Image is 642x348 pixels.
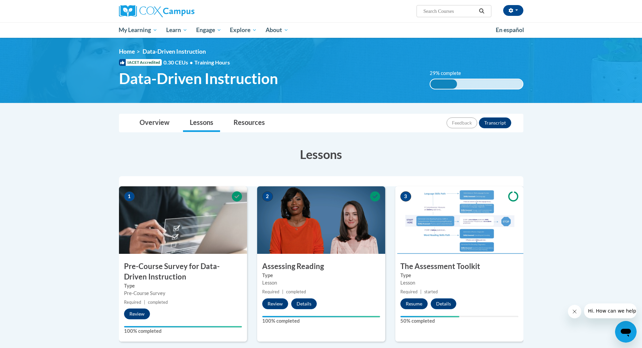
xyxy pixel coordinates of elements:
[262,279,380,287] div: Lesson
[496,26,524,33] span: En español
[257,186,385,254] img: Course Image
[115,22,162,38] a: My Learning
[109,22,533,38] div: Main menu
[148,300,168,305] span: completed
[227,114,272,132] a: Resources
[124,191,135,202] span: 1
[262,191,273,202] span: 2
[163,59,194,66] span: 0.30 CEUs
[615,321,637,343] iframe: Button to launch messaging window
[119,70,278,87] span: Data-Driven Instruction
[430,70,468,77] label: 29% complete
[261,22,293,38] a: About
[400,279,518,287] div: Lesson
[420,289,422,294] span: |
[262,316,380,317] div: Your progress
[400,289,418,294] span: Required
[124,309,150,319] button: Review
[262,289,279,294] span: Required
[124,327,242,335] label: 100% completed
[400,272,518,279] label: Type
[230,26,257,34] span: Explore
[447,117,477,128] button: Feedback
[192,22,226,38] a: Engage
[584,303,637,318] iframe: Message from company
[124,326,242,327] div: Your progress
[400,317,518,325] label: 50% completed
[144,300,145,305] span: |
[196,26,221,34] span: Engage
[133,114,176,132] a: Overview
[194,59,230,65] span: Training Hours
[166,26,187,34] span: Learn
[431,298,456,309] button: Details
[479,117,511,128] button: Transcript
[190,59,193,65] span: •
[400,316,459,317] div: Your progress
[119,5,247,17] a: Cox Campus
[119,59,162,66] span: IACET Accredited
[124,290,242,297] div: Pre-Course Survey
[119,261,247,282] h3: Pre-Course Survey for Data-Driven Instruction
[119,146,523,163] h3: Lessons
[257,261,385,272] h3: Assessing Reading
[395,261,523,272] h3: The Assessment Toolkit
[503,5,523,16] button: Account Settings
[400,298,428,309] button: Resume
[430,79,457,89] div: 29% complete
[395,186,523,254] img: Course Image
[119,186,247,254] img: Course Image
[119,5,194,17] img: Cox Campus
[262,317,380,325] label: 100% completed
[124,300,141,305] span: Required
[124,282,242,290] label: Type
[424,289,438,294] span: started
[286,289,306,294] span: completed
[282,289,283,294] span: |
[291,298,317,309] button: Details
[568,305,581,318] iframe: Close message
[4,5,55,10] span: Hi. How can we help?
[119,48,135,55] a: Home
[266,26,288,34] span: About
[143,48,206,55] span: Data-Driven Instruction
[491,23,528,37] a: En español
[162,22,192,38] a: Learn
[477,7,487,15] button: Search
[423,7,477,15] input: Search Courses
[400,191,411,202] span: 3
[119,26,157,34] span: My Learning
[183,114,220,132] a: Lessons
[262,272,380,279] label: Type
[225,22,261,38] a: Explore
[262,298,288,309] button: Review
